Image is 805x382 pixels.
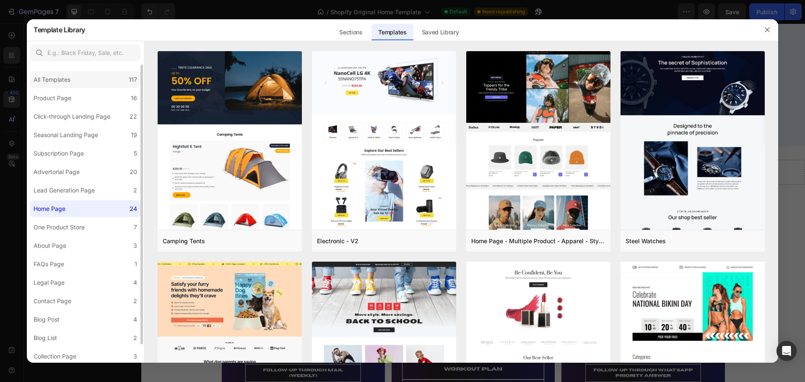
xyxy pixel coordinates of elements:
div: Camping Tents [163,236,205,246]
div: 24 [130,204,137,214]
div: 117 [129,75,137,85]
div: 19 [131,130,137,140]
div: 2 [133,333,137,343]
div: 4 [133,314,137,325]
div: Templates [371,24,413,41]
input: E.g.: Black Friday, Sale, etc. [30,44,140,61]
img: tent.png [158,51,302,367]
p: Buy Now [469,54,500,67]
div: 20 [130,167,137,177]
div: Home Page - Multiple Product - Apparel - Style 4 [471,236,605,246]
div: Product Page [34,93,71,103]
h2: Template Library [34,19,85,41]
div: Advertorial Page [34,167,80,177]
p: Buy Now [367,54,398,67]
button: <p>Buy Now</p> [347,49,418,72]
div: 16 [131,93,137,103]
div: One Product Store [34,222,85,232]
div: 3 [133,241,137,251]
div: Home Page [34,204,65,214]
div: Sections [332,24,369,41]
div: 2 [133,296,137,306]
button: <p>Buy Now</p> [449,49,520,72]
div: Saved Library [415,24,466,41]
div: About Page [34,241,66,251]
div: Blog List [34,333,57,343]
div: Blog Post [34,314,60,325]
div: 22 [130,112,137,122]
button: <p>Buy Now</p> [245,49,317,72]
p: Buy Now [265,54,296,67]
div: 7 [134,222,137,232]
div: 5 [134,148,137,159]
div: Open Intercom Messenger [776,341,797,361]
div: Lead Generation Page [34,185,95,195]
div: 2 [133,185,137,195]
div: Legal Page [34,278,65,288]
div: 3 [133,351,137,361]
div: Click-through Landing Page [34,112,110,122]
div: Drop element here [315,146,359,152]
div: 1 [135,259,137,269]
p: Unlimited Q&A Support [140,15,220,32]
div: Collection Page [34,351,76,361]
div: Steel Watches [626,236,666,246]
div: 4 [133,278,137,288]
div: Contact Page [34,296,71,306]
div: FAQs Page [34,259,64,269]
div: All Templates [34,75,70,85]
div: Seasonal Landing Page [34,130,98,140]
div: Subscription Page [34,148,84,159]
div: Electronic - V2 [317,236,358,246]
